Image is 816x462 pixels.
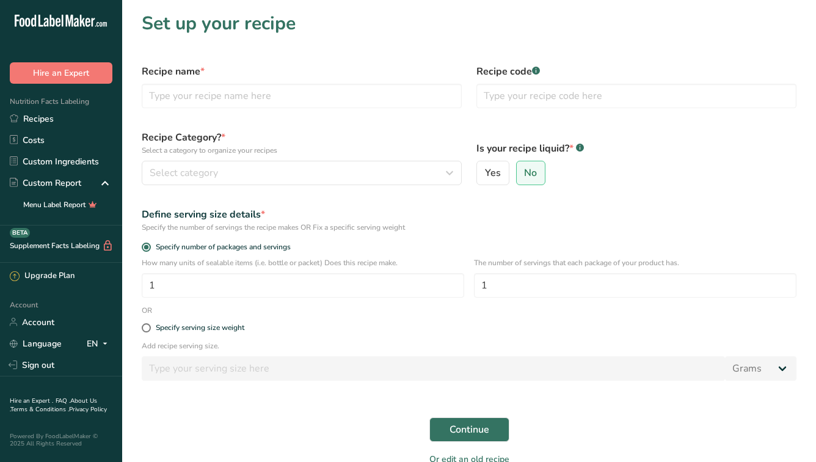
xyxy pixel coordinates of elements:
div: BETA [10,228,30,238]
span: Continue [450,422,489,437]
input: Type your recipe name here [142,84,462,108]
p: Add recipe serving size. [142,340,796,351]
a: Hire an Expert . [10,397,53,405]
button: Hire an Expert [10,62,112,84]
p: Select a category to organize your recipes [142,145,462,156]
a: FAQ . [56,397,70,405]
div: Define serving size details [142,207,796,222]
label: Recipe Category? [142,130,462,156]
span: Specify number of packages and servings [151,243,291,252]
input: Type your serving size here [142,356,725,381]
span: Select category [150,166,218,180]
a: Privacy Policy [69,405,107,414]
button: Continue [429,417,509,442]
a: About Us . [10,397,97,414]
a: Language [10,333,62,354]
div: Specify serving size weight [156,323,244,332]
h1: Set up your recipe [142,10,796,37]
label: Recipe code [476,64,796,79]
div: OR [134,305,159,316]
div: Powered By FoodLabelMaker © 2025 All Rights Reserved [10,433,112,447]
label: Recipe name [142,64,462,79]
a: Terms & Conditions . [10,405,69,414]
span: No [524,167,537,179]
div: Upgrade Plan [10,270,75,282]
input: Type your recipe code here [476,84,796,108]
div: EN [87,336,112,351]
div: Specify the number of servings the recipe makes OR Fix a specific serving weight [142,222,796,233]
div: Custom Report [10,177,81,189]
p: The number of servings that each package of your product has. [474,257,796,268]
p: How many units of sealable items (i.e. bottle or packet) Does this recipe make. [142,257,464,268]
label: Is your recipe liquid? [476,141,796,156]
button: Select category [142,161,462,185]
span: Yes [485,167,501,179]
